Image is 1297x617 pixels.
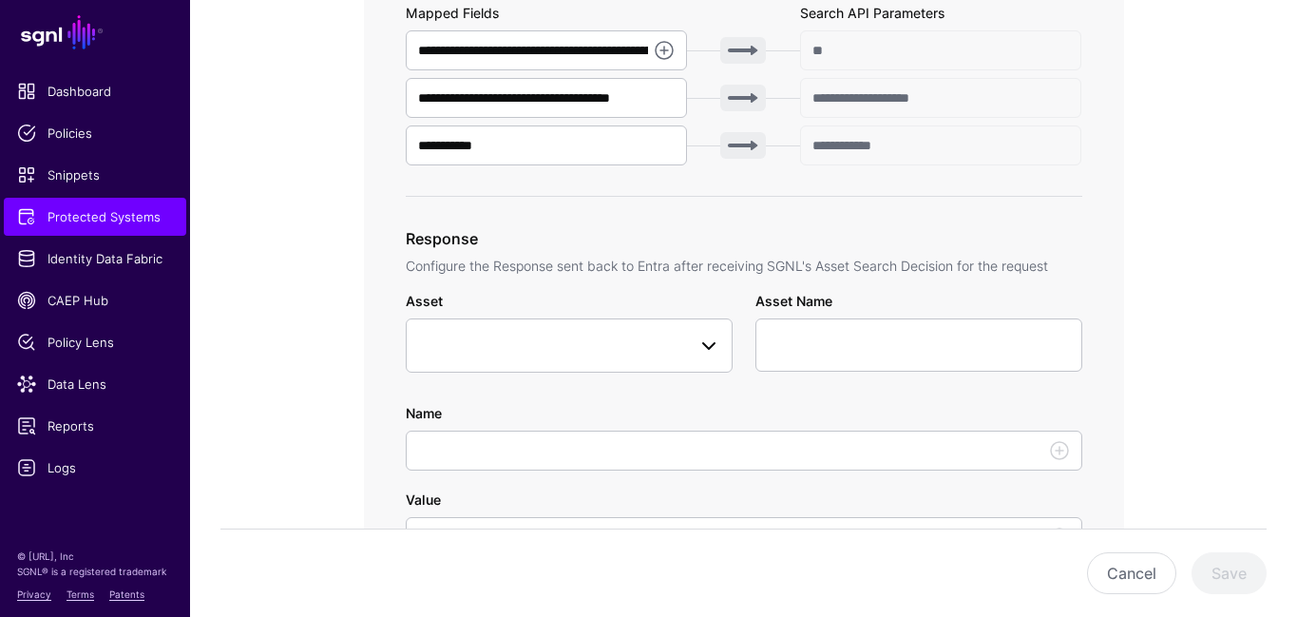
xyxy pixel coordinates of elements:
span: Identity Data Fabric [17,249,173,268]
a: Privacy [17,588,51,600]
span: Policies [17,124,173,143]
a: Policies [4,114,186,152]
p: © [URL], Inc [17,549,173,564]
label: Asset [406,291,443,311]
a: Dashboard [4,72,186,110]
a: Logs [4,449,186,487]
a: Snippets [4,156,186,194]
h3: Response [406,227,1082,250]
span: CAEP Hub [17,291,173,310]
span: Protected Systems [17,207,173,226]
button: Cancel [1087,552,1176,594]
span: Reports [17,416,173,435]
span: Policy Lens [17,333,173,352]
a: Identity Data Fabric [4,240,186,278]
a: Terms [67,588,94,600]
span: Data Lens [17,375,173,394]
p: Configure the Response sent back to Entra after receiving SGNL's Asset Search Decision for the re... [406,256,1082,276]
span: Dashboard [17,82,173,101]
a: Reports [4,407,186,445]
span: Snippets [17,165,173,184]
a: Policy Lens [4,323,186,361]
label: Search API Parameters [800,3,944,23]
label: Mapped Fields [406,3,499,23]
a: Patents [109,588,144,600]
p: SGNL® is a registered trademark [17,564,173,579]
a: Data Lens [4,365,186,403]
a: Protected Systems [4,198,186,236]
span: Logs [17,458,173,477]
a: Admin [4,491,186,529]
span: Admin [17,500,173,519]
a: CAEP Hub [4,281,186,319]
a: SGNL [11,11,179,53]
label: Asset Name [755,291,832,311]
label: Name [406,403,442,423]
label: Value [406,490,441,510]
